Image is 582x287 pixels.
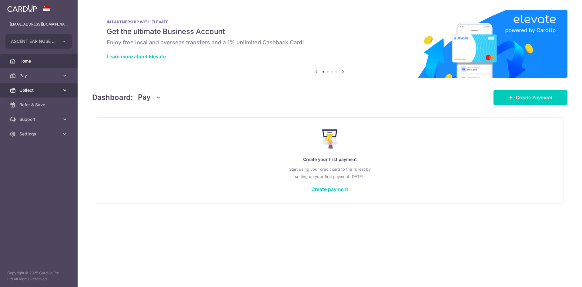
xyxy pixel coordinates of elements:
h4: Dashboard: [92,92,133,103]
span: Collect [19,87,59,93]
span: Refer & Save [19,102,59,108]
span: Pay [138,92,151,103]
a: Create Payment [493,90,567,105]
img: Make Payment [322,129,338,149]
p: IN PARTNERSHIP WITH ELEVATE [107,19,553,24]
p: Create your first payment [108,156,551,163]
span: Create Payment [516,94,553,101]
p: [EMAIL_ADDRESS][DOMAIN_NAME] [10,21,68,27]
button: Pay [138,92,161,103]
p: Start using your credit card to the fullest by setting up your first payment [DATE]! [108,166,551,180]
span: Home [19,58,59,64]
img: CardUp [7,5,37,12]
button: ASCENT EAR NOSE THROAT SPECIALIST GROUP PTE. LTD. [5,34,72,49]
span: Settings [19,131,59,137]
a: Learn more about Elevate [107,53,166,60]
img: Renovation banner [92,10,567,78]
a: Create payment [311,186,348,192]
span: ASCENT EAR NOSE THROAT SPECIALIST GROUP PTE. LTD. [11,38,56,44]
span: Pay [19,73,59,79]
h5: Get the ultimate Business Account [107,27,553,36]
h6: Enjoy free local and overseas transfers and a 1% unlimited Cashback Card! [107,39,553,46]
span: Support [19,116,59,122]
